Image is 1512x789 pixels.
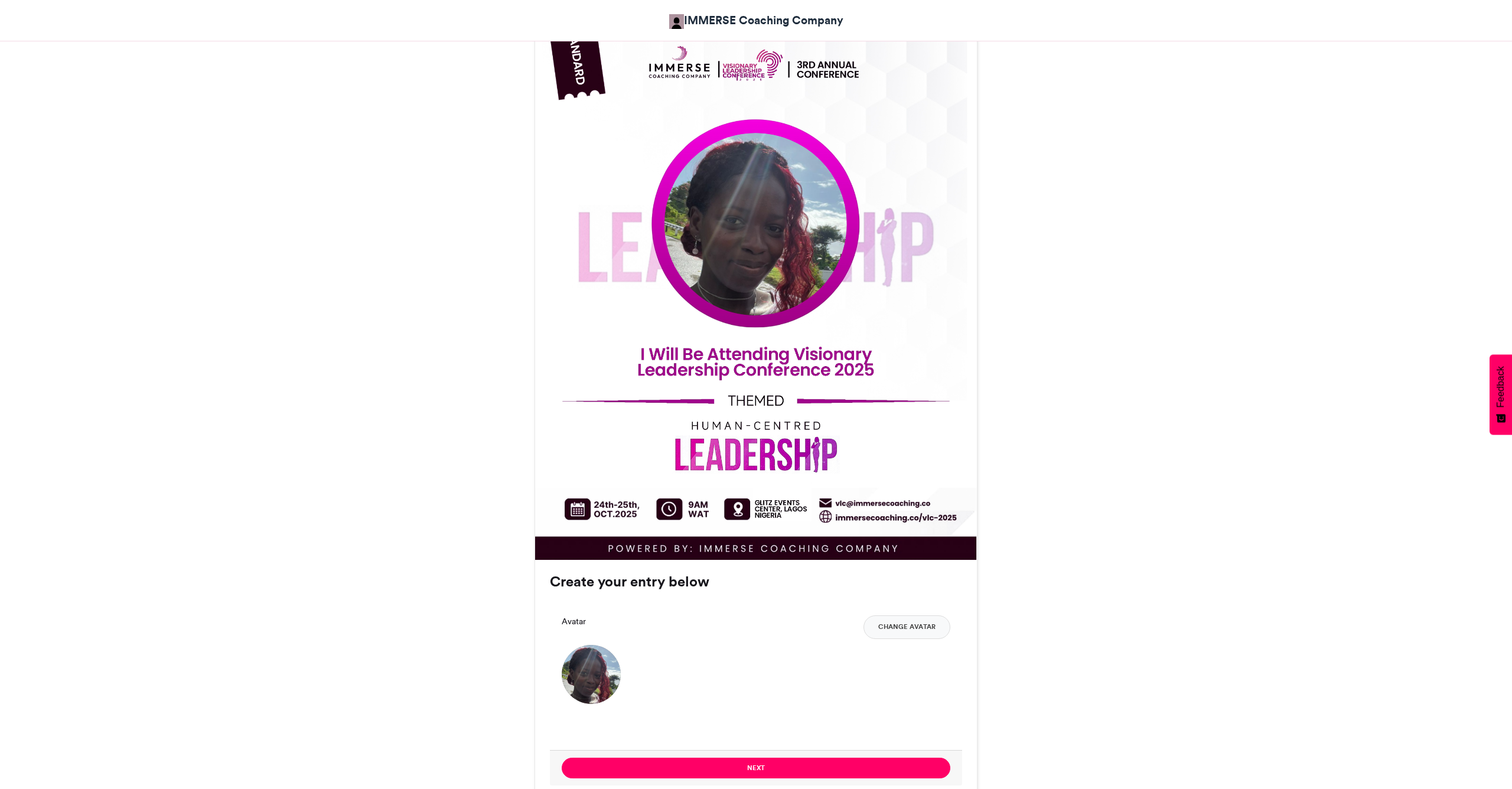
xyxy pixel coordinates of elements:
span: Feedback [1495,366,1506,407]
img: 1759335692.764-b2dcae4267c1926e4edbba7f5065fdc4d8f11412.png [562,645,621,704]
a: IMMERSE Coaching Company [669,12,843,29]
label: Avatar [562,615,586,628]
button: Change Avatar [863,615,950,639]
h3: Create your entry below [550,575,962,589]
button: Next [562,758,950,778]
img: IMMERSE Coaching Company [669,14,684,29]
button: Feedback - Show survey [1490,354,1512,435]
img: Background [535,8,976,560]
img: 1759335692.764-b2dcae4267c1926e4edbba7f5065fdc4d8f11412.png [664,133,847,315]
